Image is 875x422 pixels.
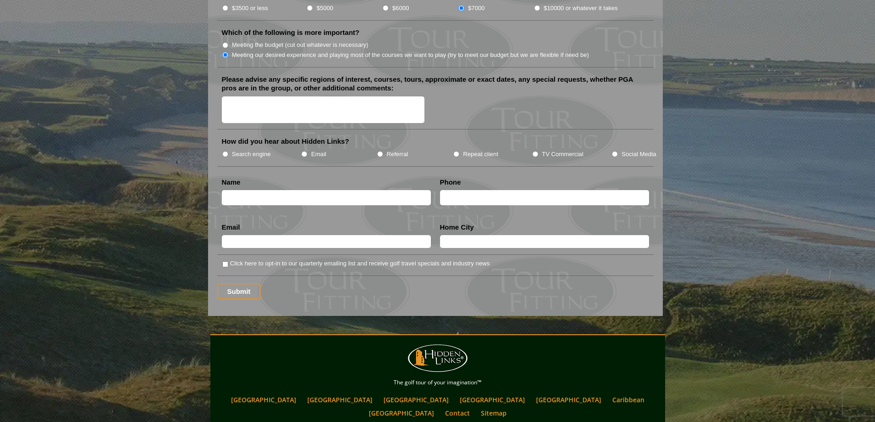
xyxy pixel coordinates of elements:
label: TV Commercial [542,150,583,159]
label: Email [222,223,240,232]
label: Repeat client [463,150,498,159]
label: Click here to opt-in to our quarterly emailing list and receive golf travel specials and industry... [230,259,490,268]
label: $3500 or less [232,4,268,13]
a: [GEOGRAPHIC_DATA] [531,393,606,406]
a: [GEOGRAPHIC_DATA] [226,393,301,406]
label: Home City [440,223,474,232]
label: Social Media [621,150,656,159]
label: $10000 or whatever it takes [544,4,618,13]
label: Meeting the budget (cut out whatever is necessary) [232,40,368,50]
label: Name [222,178,241,187]
a: [GEOGRAPHIC_DATA] [455,393,530,406]
a: Contact [440,406,474,420]
label: $5000 [316,4,333,13]
a: Sitemap [476,406,511,420]
a: [GEOGRAPHIC_DATA] [303,393,377,406]
label: Email [311,150,326,159]
a: [GEOGRAPHIC_DATA] [379,393,453,406]
a: Caribbean [608,393,649,406]
label: How did you hear about Hidden Links? [222,137,350,146]
label: Please advise any specific regions of interest, courses, tours, approximate or exact dates, any s... [222,75,649,93]
label: Meeting our desired experience and playing most of the courses we want to play (try to meet our b... [232,51,589,60]
label: $6000 [392,4,409,13]
label: Phone [440,178,461,187]
label: Which of the following is more important? [222,28,360,37]
label: $7000 [468,4,485,13]
input: Submit [217,283,261,299]
label: Search engine [232,150,271,159]
a: [GEOGRAPHIC_DATA] [364,406,439,420]
p: The golf tour of your imagination™ [213,377,663,388]
label: Referral [387,150,408,159]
